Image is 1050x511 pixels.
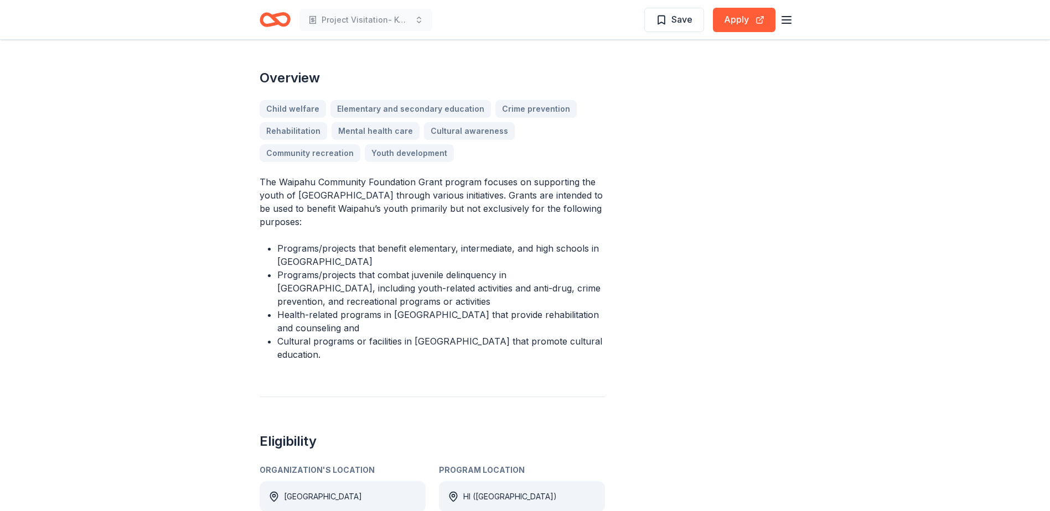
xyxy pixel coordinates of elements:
div: Program Location [439,463,605,477]
span: Save [671,12,692,27]
button: Project Visitation- Keeping Youth in [PERSON_NAME] Connected [299,9,432,31]
span: Project Visitation- Keeping Youth in [PERSON_NAME] Connected [322,13,410,27]
a: Home [260,7,291,33]
li: Programs/projects that combat juvenile delinquency in [GEOGRAPHIC_DATA], including youth-related ... [277,268,605,308]
div: HI ([GEOGRAPHIC_DATA]) [463,490,557,503]
li: Programs/projects that benefit elementary, intermediate, and high schools in [GEOGRAPHIC_DATA] [277,242,605,268]
h2: Eligibility [260,432,605,450]
li: Cultural programs or facilities in [GEOGRAPHIC_DATA] that promote cultural education. [277,335,605,361]
button: Save [644,8,704,32]
button: Apply [713,8,775,32]
li: Health-related programs in [GEOGRAPHIC_DATA] that provide rehabilitation and counseling and [277,308,605,335]
h2: Overview [260,69,605,87]
p: The Waipahu Community Foundation Grant program focuses on supporting the youth of [GEOGRAPHIC_DAT... [260,175,605,228]
div: Organization's Location [260,463,426,477]
div: [GEOGRAPHIC_DATA] [284,490,362,503]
